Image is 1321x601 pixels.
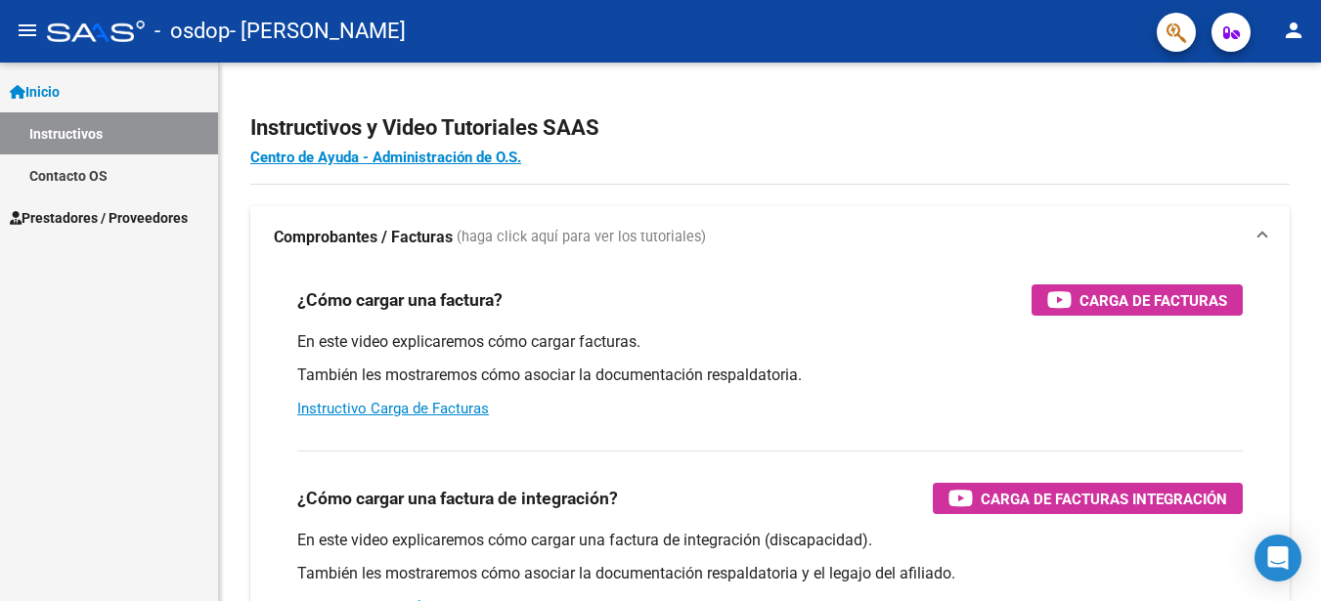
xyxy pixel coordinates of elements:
strong: Comprobantes / Facturas [274,227,453,248]
span: Carga de Facturas [1079,288,1227,313]
p: También les mostraremos cómo asociar la documentación respaldatoria. [297,365,1243,386]
span: - osdop [154,10,230,53]
h3: ¿Cómo cargar una factura? [297,286,503,314]
span: Prestadores / Proveedores [10,207,188,229]
h2: Instructivos y Video Tutoriales SAAS [250,109,1290,147]
span: Inicio [10,81,60,103]
a: Centro de Ayuda - Administración de O.S. [250,149,521,166]
mat-expansion-panel-header: Comprobantes / Facturas (haga click aquí para ver los tutoriales) [250,206,1290,269]
p: En este video explicaremos cómo cargar una factura de integración (discapacidad). [297,530,1243,551]
button: Carga de Facturas [1032,284,1243,316]
p: En este video explicaremos cómo cargar facturas. [297,331,1243,353]
button: Carga de Facturas Integración [933,483,1243,514]
span: Carga de Facturas Integración [981,487,1227,511]
h3: ¿Cómo cargar una factura de integración? [297,485,618,512]
span: - [PERSON_NAME] [230,10,406,53]
div: Open Intercom Messenger [1255,535,1301,581]
p: También les mostraremos cómo asociar la documentación respaldatoria y el legajo del afiliado. [297,563,1243,584]
mat-icon: menu [16,19,39,42]
mat-icon: person [1282,19,1305,42]
a: Instructivo Carga de Facturas [297,400,489,417]
span: (haga click aquí para ver los tutoriales) [457,227,706,248]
